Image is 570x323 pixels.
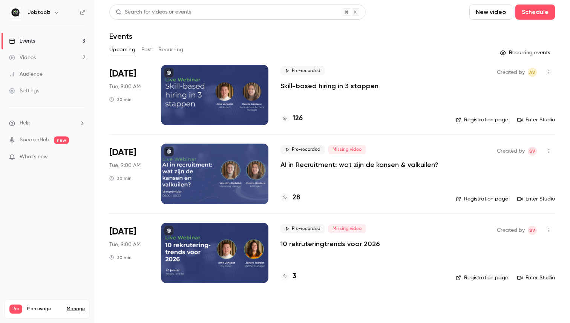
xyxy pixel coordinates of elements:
[67,306,85,312] a: Manage
[9,54,36,61] div: Videos
[116,8,191,16] div: Search for videos or events
[280,224,325,233] span: Pre-recorded
[456,116,508,124] a: Registration page
[293,271,296,282] h4: 3
[529,147,535,156] span: SV
[28,9,51,16] h6: Jobtoolz
[9,119,85,127] li: help-dropdown-opener
[515,5,555,20] button: Schedule
[20,136,49,144] a: SpeakerHub
[109,65,149,125] div: Oct 21 Tue, 9:00 AM (Europe/Brussels)
[293,113,303,124] h4: 126
[528,68,537,77] span: Arne Vanaelst
[109,254,132,260] div: 30 min
[109,147,136,159] span: [DATE]
[280,66,325,75] span: Pre-recorded
[529,226,535,235] span: SV
[158,44,184,56] button: Recurring
[328,224,366,233] span: Missing video
[497,147,525,156] span: Created by
[9,305,22,314] span: Pro
[280,239,380,248] a: 10 rekruteringtrends voor 2026
[517,274,555,282] a: Enter Studio
[109,144,149,204] div: Nov 18 Tue, 9:00 AM (Europe/Brussels)
[456,195,508,203] a: Registration page
[109,162,141,169] span: Tue, 9:00 AM
[280,271,296,282] a: 3
[20,119,31,127] span: Help
[293,193,300,203] h4: 28
[109,83,141,90] span: Tue, 9:00 AM
[280,193,300,203] a: 28
[109,226,136,238] span: [DATE]
[109,32,132,41] h1: Events
[9,87,39,95] div: Settings
[456,274,508,282] a: Registration page
[109,223,149,283] div: Jan 20 Tue, 9:00 AM (Europe/Brussels)
[280,113,303,124] a: 126
[517,116,555,124] a: Enter Studio
[528,226,537,235] span: Simon Vandamme
[280,160,438,169] a: AI in Recruitment: wat zijn de kansen & valkuilen?
[109,68,136,80] span: [DATE]
[517,195,555,203] a: Enter Studio
[497,68,525,77] span: Created by
[109,96,132,103] div: 30 min
[528,147,537,156] span: Simon Vandamme
[109,241,141,248] span: Tue, 9:00 AM
[109,175,132,181] div: 30 min
[9,37,35,45] div: Events
[9,6,21,18] img: Jobtoolz
[497,226,525,235] span: Created by
[280,81,378,90] a: Skill-based hiring in 3 stappen
[280,145,325,154] span: Pre-recorded
[109,44,135,56] button: Upcoming
[328,145,366,154] span: Missing video
[9,70,43,78] div: Audience
[54,136,69,144] span: new
[496,47,555,59] button: Recurring events
[20,153,48,161] span: What's new
[529,68,535,77] span: AV
[469,5,512,20] button: New video
[27,306,62,312] span: Plan usage
[141,44,152,56] button: Past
